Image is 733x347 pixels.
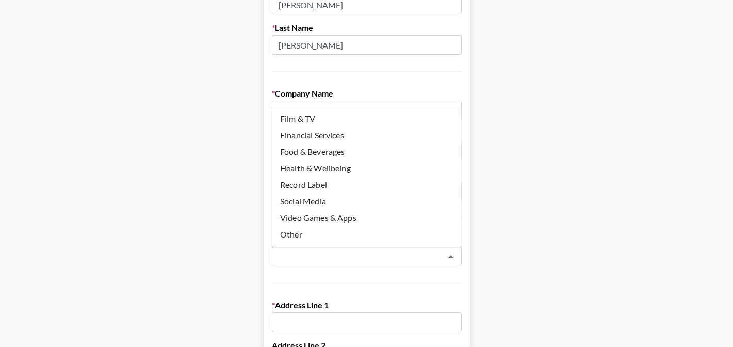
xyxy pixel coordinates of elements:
li: Video Games & Apps [272,210,462,226]
label: Company Name [272,88,462,99]
label: Address Line 1 [272,300,462,310]
button: Close [444,249,458,264]
li: Other [272,226,462,243]
li: Record Label [272,177,462,193]
label: Last Name [272,23,462,33]
li: Food & Beverages [272,144,462,160]
li: Financial Services [272,127,462,144]
li: Health & Wellbeing [272,160,462,177]
li: Social Media [272,193,462,210]
li: Film & TV [272,111,462,127]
